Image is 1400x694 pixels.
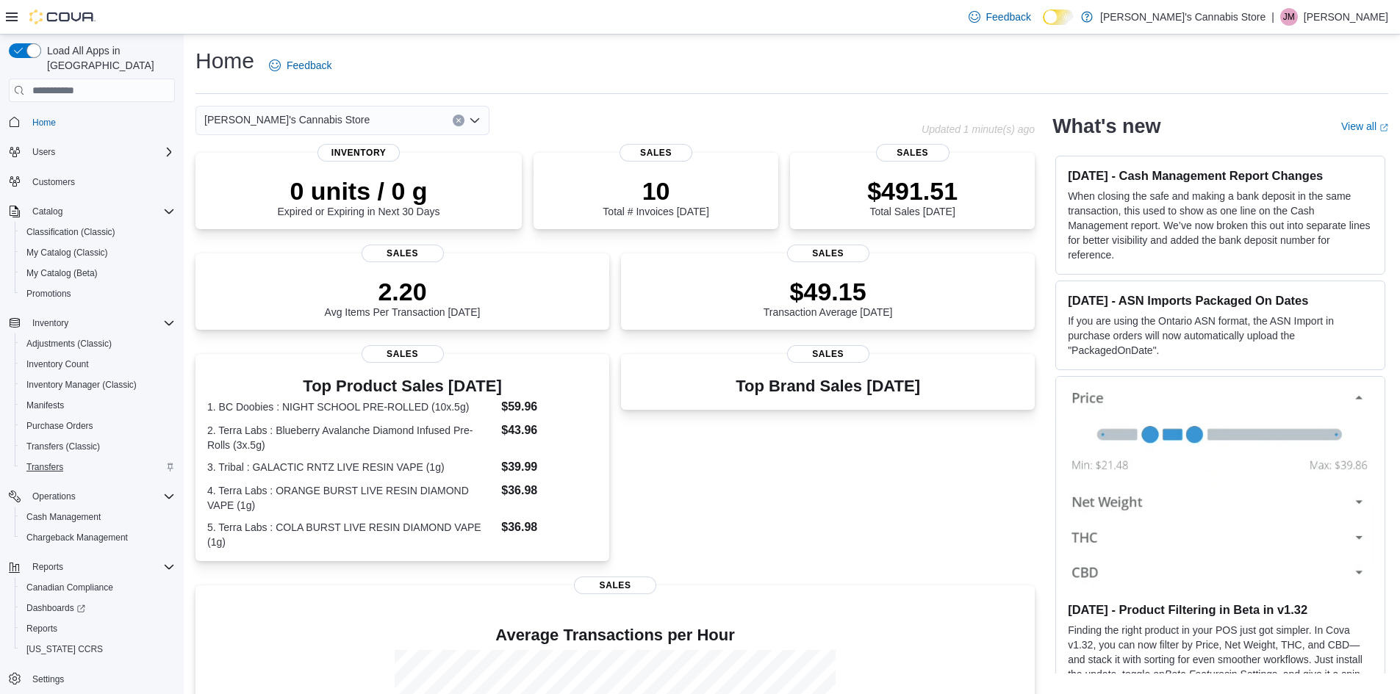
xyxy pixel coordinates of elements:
[1341,120,1388,132] a: View allExternal link
[501,458,597,476] dd: $39.99
[986,10,1031,24] span: Feedback
[3,668,181,690] button: Settings
[21,599,91,617] a: Dashboards
[41,43,175,73] span: Load All Apps in [GEOGRAPHIC_DATA]
[21,529,175,546] span: Chargeback Management
[620,144,693,162] span: Sales
[21,285,175,303] span: Promotions
[15,283,181,304] button: Promotions
[26,511,101,523] span: Cash Management
[21,458,69,476] a: Transfers
[867,176,958,206] p: $491.51
[922,123,1035,135] p: Updated 1 minute(s) ago
[21,620,175,637] span: Reports
[26,420,93,432] span: Purchase Orders
[1304,8,1388,26] p: [PERSON_NAME]
[287,58,331,73] span: Feedback
[15,598,181,618] a: Dashboards
[15,507,181,527] button: Cash Management
[21,417,99,435] a: Purchase Orders
[963,2,1037,32] a: Feedback
[574,576,656,594] span: Sales
[26,247,108,259] span: My Catalog (Classic)
[1068,189,1373,262] p: When closing the safe and making a bank deposit in the same transaction, this used to show as one...
[32,117,56,129] span: Home
[26,582,113,593] span: Canadian Compliance
[26,203,175,220] span: Catalog
[1068,168,1373,183] h3: [DATE] - Cash Management Report Changes
[21,599,175,617] span: Dashboards
[32,317,68,329] span: Inventory
[15,457,181,477] button: Transfers
[26,488,175,505] span: Operations
[21,397,70,414] a: Manifests
[26,400,64,411] span: Manifests
[736,377,920,395] h3: Top Brand Sales [DATE]
[26,203,68,220] button: Catalog
[3,486,181,507] button: Operations
[207,460,495,474] dt: 3. Tribal : GALACTIC RNTZ LIVE RESIN VAPE (1g)
[26,112,175,131] span: Home
[325,277,481,318] div: Avg Items Per Transaction [DATE]
[26,267,98,279] span: My Catalog (Beta)
[1379,123,1388,132] svg: External link
[15,527,181,548] button: Chargeback Management
[867,176,958,217] div: Total Sales [DATE]
[32,491,76,502] span: Operations
[1068,293,1373,308] h3: [DATE] - ASN Imports Packaged On Dates
[15,639,181,659] button: [US_STATE] CCRS
[21,335,175,353] span: Adjustments (Classic)
[21,376,143,394] a: Inventory Manager (Classic)
[21,376,175,394] span: Inventory Manager (Classic)
[603,176,708,217] div: Total # Invoices [DATE]
[26,143,175,161] span: Users
[207,423,495,452] dt: 2. Terra Labs : Blueberry Avalanche Diamond Infused Pre-Rolls (3x.5g)
[26,143,61,161] button: Users
[501,398,597,416] dd: $59.96
[29,10,96,24] img: Cova
[21,335,118,353] a: Adjustments (Classic)
[26,670,70,688] a: Settings
[1052,115,1160,138] h2: What's new
[3,201,181,222] button: Catalog
[15,333,181,354] button: Adjustments (Classic)
[21,508,107,526] a: Cash Management
[26,314,175,332] span: Inventory
[3,142,181,162] button: Users
[26,488,82,505] button: Operations
[26,288,71,300] span: Promotions
[21,417,175,435] span: Purchase Orders
[21,397,175,414] span: Manifests
[21,285,77,303] a: Promotions
[32,176,75,188] span: Customers
[362,245,444,262] span: Sales
[207,400,495,414] dt: 1. BC Doobies : NIGHT SCHOOL PRE-ROLLED (10x.5g)
[15,242,181,263] button: My Catalog (Classic)
[26,670,175,688] span: Settings
[21,438,106,455] a: Transfers (Classic)
[15,395,181,416] button: Manifests
[278,176,440,206] p: 0 units / 0 g
[21,458,175,476] span: Transfers
[1068,314,1373,358] p: If you are using the Ontario ASN format, the ASN Import in purchase orders will now automatically...
[278,176,440,217] div: Expired or Expiring in Next 30 Days
[26,338,112,350] span: Adjustments (Classic)
[764,277,893,318] div: Transaction Average [DATE]
[207,377,597,395] h3: Top Product Sales [DATE]
[21,579,175,596] span: Canadian Compliance
[1271,8,1274,26] p: |
[21,640,109,658] a: [US_STATE] CCRS
[32,206,62,217] span: Catalog
[15,436,181,457] button: Transfers (Classic)
[26,114,62,131] a: Home
[195,46,254,76] h1: Home
[15,375,181,395] button: Inventory Manager (Classic)
[1100,8,1266,26] p: [PERSON_NAME]'s Cannabis Store
[501,482,597,499] dd: $36.98
[21,355,175,373] span: Inventory Count
[21,529,134,546] a: Chargeback Management
[26,461,63,473] span: Transfers
[26,379,137,391] span: Inventory Manager (Classic)
[3,111,181,132] button: Home
[26,623,57,635] span: Reports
